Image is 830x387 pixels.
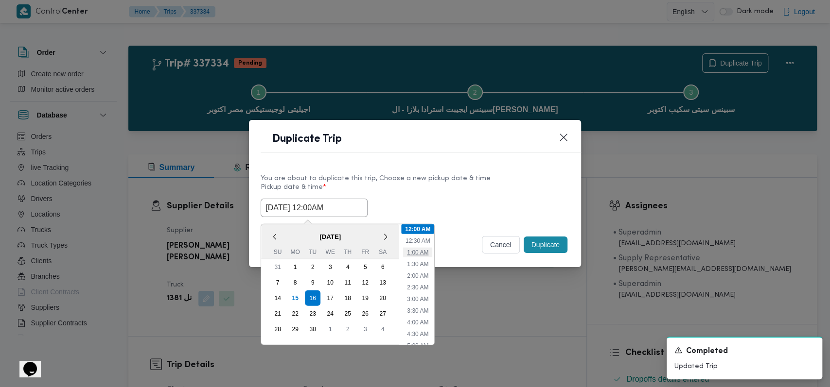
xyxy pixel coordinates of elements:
[674,345,814,357] div: Notification
[261,199,368,217] input: Choose date & time
[524,236,567,253] button: Duplicate
[10,348,41,377] iframe: chat widget
[272,132,342,147] h1: Duplicate Trip
[261,173,569,184] div: You are about to duplicate this trip, Choose a new pickup date & time
[686,346,728,357] span: Completed
[558,132,569,143] button: Closes this modal window
[261,184,569,199] label: Pickup date & time
[401,224,434,234] li: 12:00 AM
[674,361,814,371] p: Updated Trip
[401,224,434,344] ul: Time
[482,236,520,253] button: cancel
